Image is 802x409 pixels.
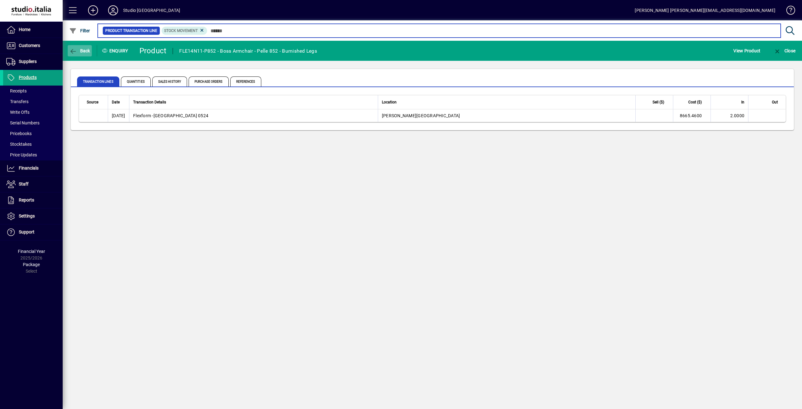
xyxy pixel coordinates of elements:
span: Sales History [152,76,187,87]
td: 8665.4600 [673,109,711,122]
span: Reports [19,197,34,202]
button: Add [83,5,103,16]
button: Back [68,45,92,56]
a: Serial Numbers [3,118,63,128]
span: Stocktakes [6,142,32,147]
span: Quantities [121,76,151,87]
span: Date [112,99,120,106]
app-page-header-button: Close enquiry [767,45,802,56]
a: Stocktakes [3,139,63,149]
span: View Product [733,46,760,56]
span: Suppliers [19,59,37,64]
button: Profile [103,5,123,16]
a: Support [3,224,63,240]
span: Transaction Lines [77,76,119,87]
app-page-header-button: Back [63,45,97,56]
span: Home [19,27,30,32]
a: Pricebooks [3,128,63,139]
span: 2.0000 [730,113,745,118]
span: Location [382,99,397,106]
div: Date [112,99,125,106]
a: Customers [3,38,63,54]
div: Source [87,99,104,106]
a: Financials [3,160,63,176]
span: Price Updates [6,152,37,157]
div: Product [139,46,167,56]
a: Price Updates [3,149,63,160]
a: Receipts [3,86,63,96]
span: Pricebooks [6,131,32,136]
span: Serial Numbers [6,120,39,125]
a: Reports [3,192,63,208]
span: Close [773,48,795,53]
div: FLE14N11-P852 - Boss Armchair - Pelle 852 - Burnished Legs [179,46,317,56]
span: Staff [19,181,29,186]
div: [PERSON_NAME] [PERSON_NAME][EMAIL_ADDRESS][DOMAIN_NAME] [635,5,775,15]
span: References [230,76,261,87]
span: Customers [19,43,40,48]
span: Receipts [6,88,27,93]
a: Settings [3,208,63,224]
span: Products [19,75,37,80]
div: Enquiry [97,46,135,56]
a: Transfers [3,96,63,107]
span: Settings [19,213,35,218]
span: [PERSON_NAME][GEOGRAPHIC_DATA] [382,113,460,118]
div: Location [382,99,632,106]
button: View Product [732,45,762,56]
span: Filter [69,28,90,33]
span: Cost ($) [688,99,702,106]
div: Studio [GEOGRAPHIC_DATA] [123,5,180,15]
a: Home [3,22,63,38]
span: Financial Year [18,249,45,254]
div: Cost ($) [677,99,707,106]
td: Flexform -[GEOGRAPHIC_DATA] 0524 [129,109,378,122]
span: Back [69,48,90,53]
a: Write Offs [3,107,63,118]
span: Stock movement [164,29,198,33]
mat-chip: Product Transaction Type: Stock movement [162,27,207,35]
span: Package [23,262,40,267]
span: Sell ($) [653,99,664,106]
span: Transfers [6,99,29,104]
span: Support [19,229,34,234]
span: Purchase Orders [189,76,229,87]
a: Suppliers [3,54,63,70]
span: Financials [19,165,39,170]
td: [DATE] [108,109,129,122]
button: Close [772,45,797,56]
div: Sell ($) [639,99,670,106]
span: Out [772,99,778,106]
a: Knowledge Base [782,1,794,22]
a: Staff [3,176,63,192]
span: In [741,99,744,106]
span: Write Offs [6,110,29,115]
span: Transaction Details [133,99,166,106]
button: Filter [68,25,92,36]
span: Source [87,99,98,106]
span: Product Transaction Line [105,28,157,34]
